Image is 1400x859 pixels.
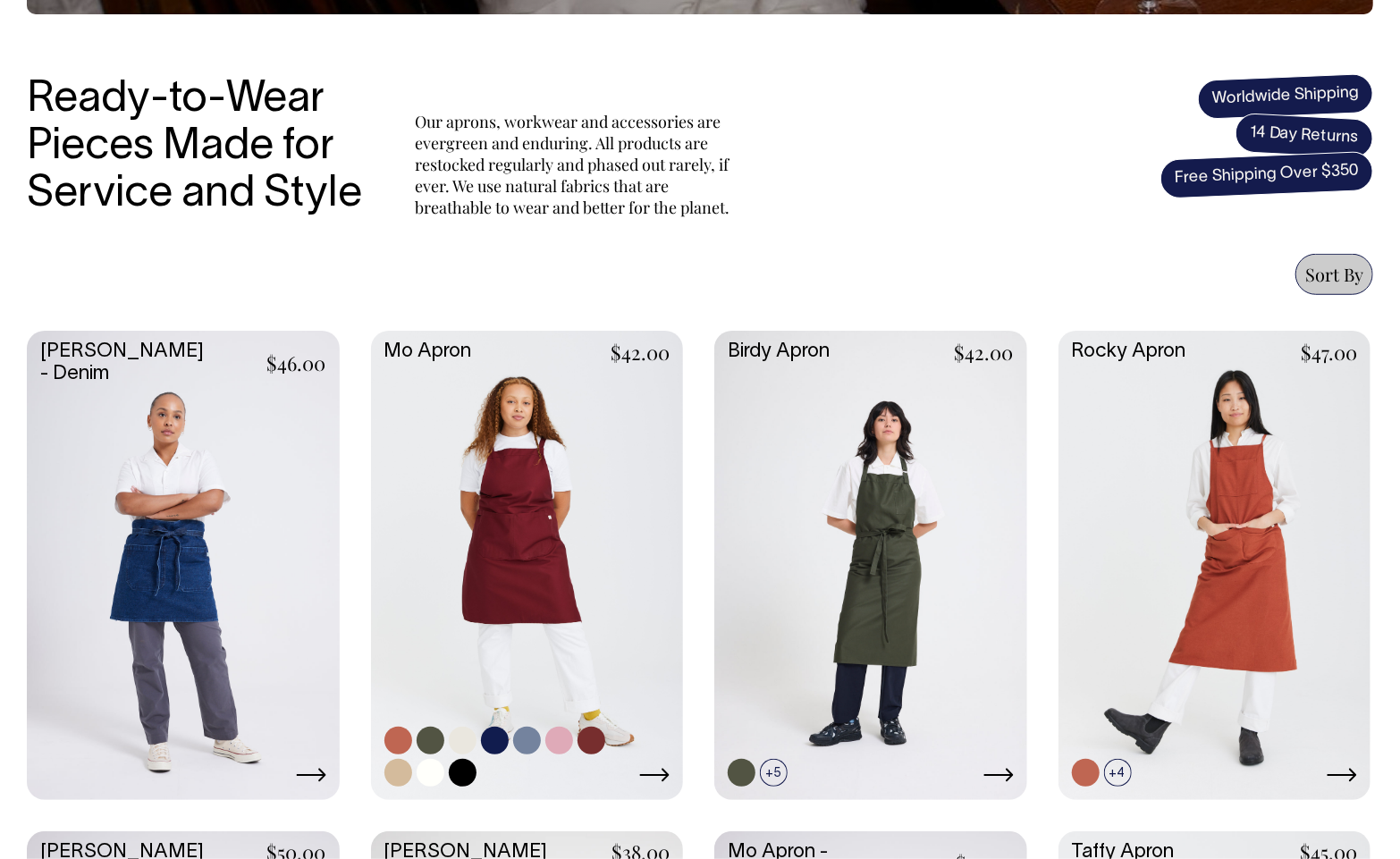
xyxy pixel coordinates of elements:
[27,77,375,218] h3: Ready-to-Wear Pieces Made for Service and Style
[1197,73,1374,120] span: Worldwide Shipping
[1160,151,1374,199] span: Free Shipping Over $350
[1305,262,1363,286] span: Sort By
[1235,113,1374,159] span: 14 Day Returns
[415,111,737,218] p: Our aprons, workwear and accessories are evergreen and enduring. All products are restocked regul...
[760,759,788,787] span: +5
[1104,759,1132,787] span: +4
